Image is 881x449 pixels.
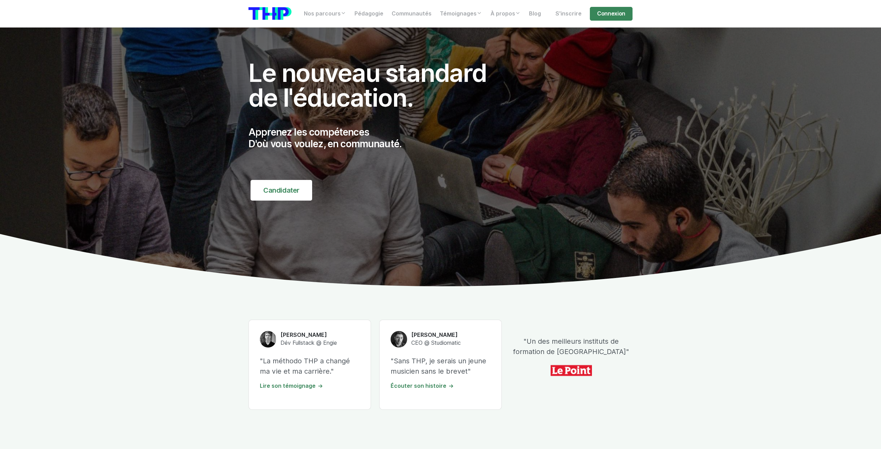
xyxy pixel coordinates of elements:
[260,383,323,389] a: Lire son témoignage
[260,331,276,348] img: Titouan
[590,7,633,21] a: Connexion
[486,7,525,21] a: À propos
[551,7,586,21] a: S'inscrire
[436,7,486,21] a: Témoignages
[510,336,633,357] p: "Un des meilleurs instituts de formation de [GEOGRAPHIC_DATA]"
[248,7,291,20] img: logo
[251,180,312,201] a: Candidater
[300,7,350,21] a: Nos parcours
[391,331,407,348] img: Anthony
[551,362,592,379] img: icon
[248,127,502,150] p: Apprenez les compétences D'où vous voulez, en communauté.
[280,331,337,339] h6: [PERSON_NAME]
[388,7,436,21] a: Communautés
[411,340,461,346] span: CEO @ Studiomatic
[391,383,454,389] a: Écouter son histoire
[248,61,502,110] h1: Le nouveau standard de l'éducation.
[391,356,490,376] p: "Sans THP, je serais un jeune musicien sans le brevet"
[260,356,360,376] p: "La méthodo THP a changé ma vie et ma carrière."
[350,7,388,21] a: Pédagogie
[525,7,545,21] a: Blog
[411,331,461,339] h6: [PERSON_NAME]
[280,340,337,346] span: Dév Fullstack @ Engie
